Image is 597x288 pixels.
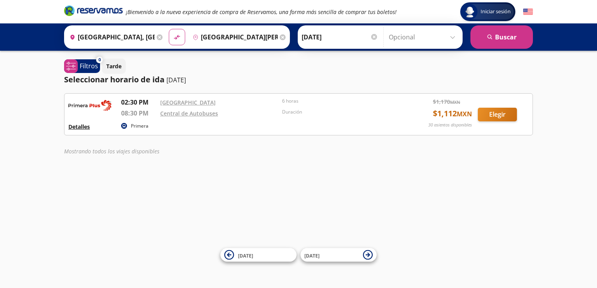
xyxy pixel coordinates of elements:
[220,248,297,262] button: [DATE]
[282,98,400,105] p: 6 horas
[302,27,378,47] input: Elegir Fecha
[189,27,278,47] input: Buscar Destino
[98,57,101,63] span: 0
[433,98,460,106] span: $ 1,170
[66,27,155,47] input: Buscar Origen
[428,122,472,128] p: 30 asientos disponibles
[68,98,111,113] img: RESERVAMOS
[450,99,460,105] small: MXN
[121,108,156,118] p: 08:30 PM
[121,98,156,107] p: 02:30 PM
[160,110,218,117] a: Central de Autobuses
[433,108,472,119] span: $ 1,112
[304,252,320,259] span: [DATE]
[64,74,164,85] p: Seleccionar horario de ida
[126,8,397,16] em: ¡Bienvenido a la nueva experiencia de compra de Reservamos, una forma más sencilla de comprar tus...
[389,27,459,47] input: Opcional
[282,108,400,116] p: Duración
[64,148,159,155] em: Mostrando todos los viajes disponibles
[300,248,377,262] button: [DATE]
[106,62,122,70] p: Tarde
[68,123,90,131] button: Detalles
[470,25,533,49] button: Buscar
[523,7,533,17] button: English
[64,5,123,19] a: Brand Logo
[102,59,126,74] button: Tarde
[477,8,514,16] span: Iniciar sesión
[131,123,148,130] p: Primera
[64,5,123,16] i: Brand Logo
[238,252,253,259] span: [DATE]
[64,59,100,73] button: 0Filtros
[80,61,98,71] p: Filtros
[457,110,472,118] small: MXN
[478,108,517,121] button: Elegir
[160,99,216,106] a: [GEOGRAPHIC_DATA]
[166,75,186,85] p: [DATE]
